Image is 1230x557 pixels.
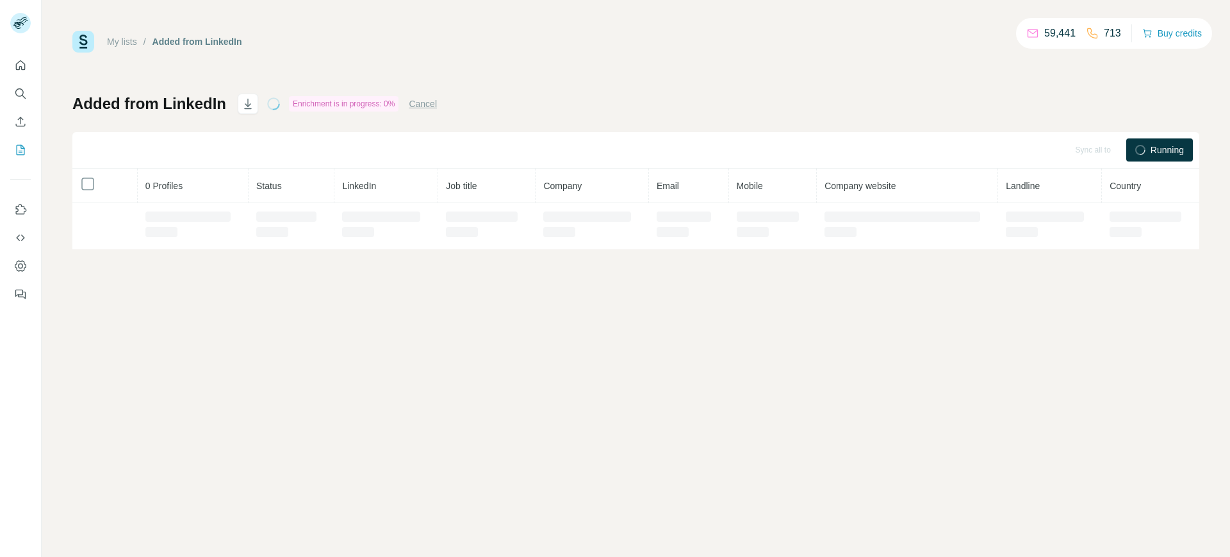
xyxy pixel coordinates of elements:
[72,94,226,114] h1: Added from LinkedIn
[1044,26,1076,41] p: 59,441
[107,37,137,47] a: My lists
[10,254,31,278] button: Dashboard
[1151,144,1184,156] span: Running
[10,54,31,77] button: Quick start
[145,181,183,191] span: 0 Profiles
[72,31,94,53] img: Surfe Logo
[1110,181,1141,191] span: Country
[1142,24,1202,42] button: Buy credits
[824,181,896,191] span: Company website
[657,181,679,191] span: Email
[10,198,31,221] button: Use Surfe on LinkedIn
[543,181,582,191] span: Company
[10,82,31,105] button: Search
[342,181,376,191] span: LinkedIn
[10,283,31,306] button: Feedback
[10,138,31,162] button: My lists
[143,35,146,48] li: /
[409,97,437,110] button: Cancel
[289,96,398,112] div: Enrichment is in progress: 0%
[1104,26,1121,41] p: 713
[10,110,31,133] button: Enrich CSV
[10,226,31,249] button: Use Surfe API
[256,181,282,191] span: Status
[446,181,477,191] span: Job title
[1006,181,1040,191] span: Landline
[152,35,242,48] div: Added from LinkedIn
[737,181,763,191] span: Mobile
